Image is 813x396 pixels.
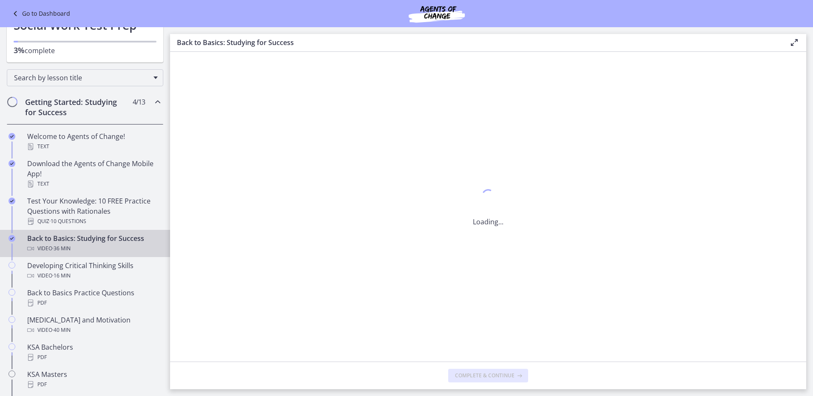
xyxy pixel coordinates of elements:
[27,260,160,281] div: Developing Critical Thinking Skills
[27,325,160,335] div: Video
[27,379,160,390] div: PDF
[27,271,160,281] div: Video
[14,45,25,55] span: 3%
[27,141,160,152] div: Text
[27,315,160,335] div: [MEDICAL_DATA] and Motivation
[27,131,160,152] div: Welcome to Agents of Change!
[27,243,160,254] div: Video
[9,160,15,167] i: Completed
[27,179,160,189] div: Text
[27,216,160,226] div: Quiz
[49,216,86,226] span: · 10 Questions
[52,243,71,254] span: · 36 min
[455,372,515,379] span: Complete & continue
[177,37,776,48] h3: Back to Basics: Studying for Success
[27,342,160,362] div: KSA Bachelors
[25,97,129,117] h2: Getting Started: Studying for Success
[9,133,15,140] i: Completed
[9,235,15,242] i: Completed
[386,3,488,24] img: Agents of Change
[133,97,145,107] span: 4 / 13
[27,158,160,189] div: Download the Agents of Change Mobile App!
[7,69,163,86] div: Search by lesson title
[473,217,503,227] p: Loading...
[52,325,71,335] span: · 40 min
[473,187,503,206] div: 1
[27,233,160,254] div: Back to Basics: Studying for Success
[27,369,160,390] div: KSA Masters
[448,369,528,382] button: Complete & continue
[9,198,15,204] i: Completed
[14,73,149,82] span: Search by lesson title
[27,298,160,308] div: PDF
[14,45,156,56] p: complete
[27,196,160,226] div: Test Your Knowledge: 10 FREE Practice Questions with Rationales
[27,288,160,308] div: Back to Basics Practice Questions
[27,352,160,362] div: PDF
[52,271,71,281] span: · 16 min
[10,8,70,19] a: Go to Dashboard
